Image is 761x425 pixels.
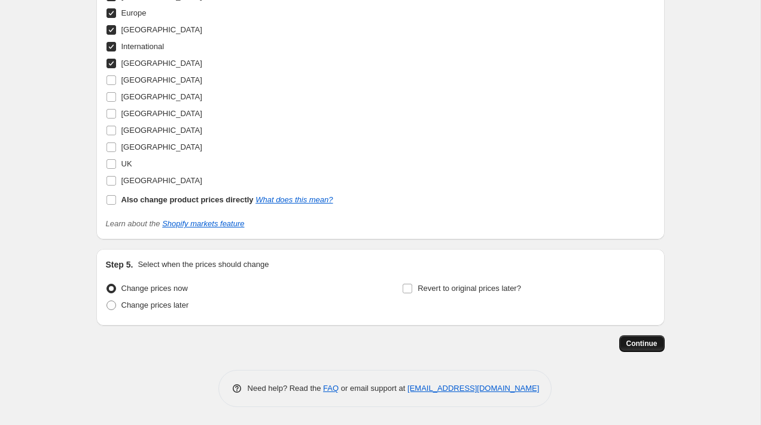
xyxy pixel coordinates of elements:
[106,259,133,271] h2: Step 5.
[121,142,202,151] span: [GEOGRAPHIC_DATA]
[121,109,202,118] span: [GEOGRAPHIC_DATA]
[121,8,147,17] span: Europe
[121,176,202,185] span: [GEOGRAPHIC_DATA]
[121,195,254,204] b: Also change product prices directly
[121,59,202,68] span: [GEOGRAPHIC_DATA]
[418,284,521,293] span: Revert to original prices later?
[626,339,657,348] span: Continue
[121,25,202,34] span: [GEOGRAPHIC_DATA]
[162,219,244,228] a: Shopify markets feature
[121,284,188,293] span: Change prices now
[121,159,132,168] span: UK
[121,126,202,135] span: [GEOGRAPHIC_DATA]
[255,195,333,204] a: What does this mean?
[619,335,665,352] button: Continue
[121,300,189,309] span: Change prices later
[138,259,269,271] p: Select when the prices should change
[323,384,339,393] a: FAQ
[339,384,407,393] span: or email support at
[121,75,202,84] span: [GEOGRAPHIC_DATA]
[121,92,202,101] span: [GEOGRAPHIC_DATA]
[248,384,324,393] span: Need help? Read the
[106,219,245,228] i: Learn about the
[121,42,165,51] span: International
[407,384,539,393] a: [EMAIL_ADDRESS][DOMAIN_NAME]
